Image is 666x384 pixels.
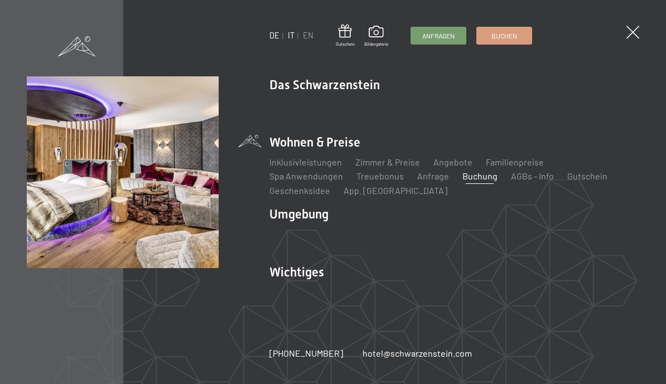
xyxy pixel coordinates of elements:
a: Spa Anwendungen [269,171,343,181]
a: Anfragen [411,27,466,44]
a: Buchung [462,171,498,181]
a: EN [303,31,313,40]
a: Bildergalerie [364,26,388,47]
a: Angebote [433,157,472,167]
a: Buchen [477,27,532,44]
a: Treuebonus [356,171,404,181]
a: Gutschein [567,171,607,181]
a: Zimmer & Preise [355,157,420,167]
a: Inklusivleistungen [269,157,342,167]
a: Anfrage [417,171,449,181]
a: IT [288,31,295,40]
a: Gutschein [336,25,355,47]
span: Bildergalerie [364,41,388,47]
a: App. [GEOGRAPHIC_DATA] [344,185,447,196]
span: Buchen [491,31,517,41]
span: [PHONE_NUMBER] [269,348,343,358]
a: hotel@schwarzenstein.com [363,347,472,359]
a: AGBs - Info [511,171,554,181]
a: Geschenksidee [269,185,330,196]
a: [PHONE_NUMBER] [269,347,343,359]
a: Familienpreise [486,157,544,167]
span: Gutschein [336,41,355,47]
a: DE [269,31,279,40]
span: Anfragen [422,31,455,41]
